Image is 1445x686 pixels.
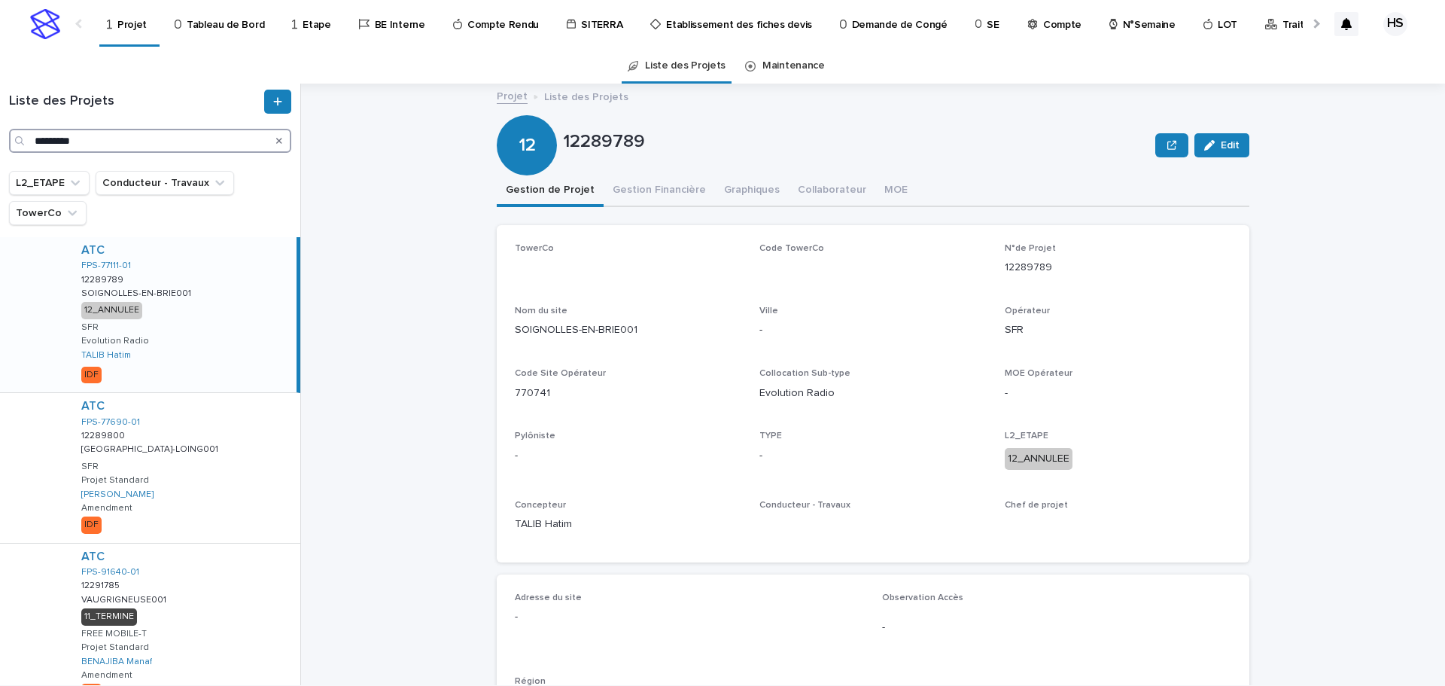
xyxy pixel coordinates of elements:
[81,243,105,258] a: ATC
[1005,369,1072,378] span: MOE Opérateur
[1005,448,1072,470] div: 12_ANNULEE
[81,567,139,578] a: FPS-91640-01
[81,475,149,486] p: Projet Standard
[515,244,554,253] span: TowerCo
[515,517,741,532] p: TALIB Hatim
[515,431,555,441] span: Pylôniste
[81,322,99,333] p: SFR
[81,489,154,500] a: [PERSON_NAME]
[1005,260,1231,276] p: 12289789
[9,171,90,195] button: L2_ETAPE
[762,48,825,84] a: Maintenance
[497,74,557,156] div: 12
[81,642,149,653] p: Projet Standard
[81,417,140,428] a: FPS-77690-01
[497,87,528,104] a: Projet
[759,386,986,401] p: Evolution Radio
[759,431,782,441] span: TYPE
[515,677,546,686] span: Région
[1005,306,1050,316] span: Opérateur
[759,448,986,464] p: -
[81,399,105,413] a: ATC
[9,201,87,225] button: TowerCo
[81,657,152,667] a: BENAJIBA Manaf
[81,503,132,514] p: Amendment
[81,336,149,346] p: Evolution Radio
[1005,386,1231,401] p: -
[515,369,606,378] span: Code Site Opérateur
[81,261,131,271] a: FPS-77111-01
[81,517,102,533] div: IDF
[81,367,102,383] div: IDF
[30,9,60,39] img: stacker-logo-s-only.png
[759,369,850,378] span: Collocation Sub-type
[9,129,291,153] input: Search
[759,501,850,510] span: Conducteur - Travaux
[789,175,875,207] button: Collaborateur
[563,131,1149,153] p: 12289789
[1005,431,1048,441] span: L2_ETAPE
[497,175,604,207] button: Gestion de Projet
[715,175,789,207] button: Graphiques
[515,609,864,625] p: -
[81,462,99,472] p: SFR
[1383,12,1407,36] div: HS
[759,322,986,338] p: -
[81,670,132,681] p: Amendment
[604,175,715,207] button: Gestion Financière
[81,629,147,639] p: FREE MOBILE-T
[515,306,567,316] span: Nom du site
[81,592,169,605] p: VAUGRIGNEUSE001
[1005,501,1068,510] span: Chef de projet
[515,386,741,401] p: 770741
[81,272,126,285] p: 12289789
[515,501,566,510] span: Concepteur
[81,441,221,455] p: [GEOGRAPHIC_DATA]-LOING001
[96,171,234,195] button: Conducteur - Travaux
[81,608,137,625] div: 11_TERMINE
[81,350,131,361] a: TALIB Hatim
[81,428,128,441] p: 12289800
[544,87,628,104] p: Liste des Projets
[1221,140,1240,151] span: Edit
[759,244,824,253] span: Code TowerCo
[1194,133,1249,157] button: Edit
[81,285,194,299] p: SOIGNOLLES-EN-BRIE001
[81,578,123,591] p: 12291785
[759,306,778,316] span: Ville
[875,175,917,207] button: MOE
[81,302,142,319] div: 12_ANNULEE
[1005,322,1231,338] p: SFR
[515,322,741,338] p: SOIGNOLLES-EN-BRIE001
[882,593,963,602] span: Observation Accès
[515,593,582,602] span: Adresse du site
[645,48,726,84] a: Liste des Projets
[81,550,105,564] a: ATC
[1005,244,1056,253] span: N°de Projet
[515,448,741,464] p: -
[882,620,1231,636] p: -
[9,93,261,110] h1: Liste des Projets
